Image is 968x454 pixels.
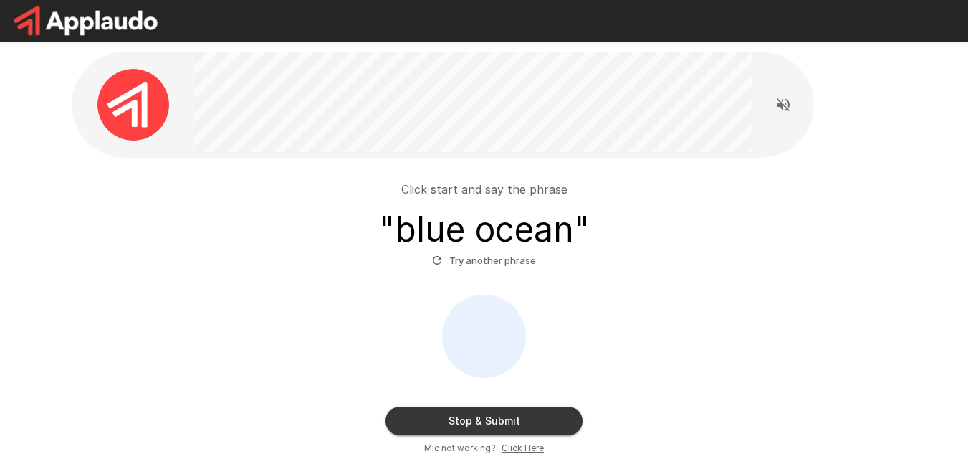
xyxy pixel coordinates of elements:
button: Try another phrase [428,250,540,272]
p: Click start and say the phrase [401,181,567,198]
u: Click Here [502,443,544,453]
button: Read questions aloud [769,90,797,119]
img: applaudo_avatar.png [97,69,169,141]
h3: " blue ocean " [379,209,590,250]
button: Stop & Submit [385,407,583,435]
